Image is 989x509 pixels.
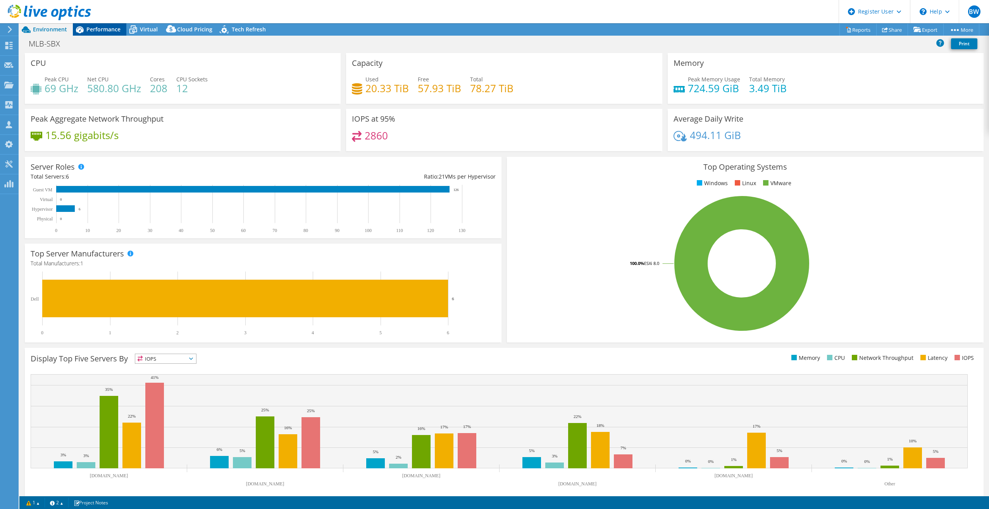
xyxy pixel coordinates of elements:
[176,330,179,335] text: 2
[402,473,441,478] text: [DOMAIN_NAME]
[217,447,222,452] text: 6%
[749,84,787,93] h4: 3.49 TiB
[33,26,67,33] span: Environment
[150,76,165,83] span: Cores
[708,459,714,464] text: 0%
[109,330,111,335] text: 1
[45,84,78,93] h4: 69 GHz
[558,481,597,487] text: [DOMAIN_NAME]
[179,228,183,233] text: 40
[373,449,379,454] text: 5%
[596,423,604,428] text: 18%
[968,5,980,18] span: BW
[529,448,535,453] text: 5%
[176,84,208,93] h4: 12
[365,84,409,93] h4: 20.33 TiB
[284,425,292,430] text: 16%
[463,424,471,429] text: 17%
[943,24,979,36] a: More
[31,59,46,67] h3: CPU
[177,26,212,33] span: Cloud Pricing
[31,259,496,268] h4: Total Manufacturers:
[753,424,760,428] text: 17%
[685,459,691,463] text: 0%
[909,438,917,443] text: 10%
[513,163,978,171] h3: Top Operating Systems
[40,197,53,202] text: Virtual
[690,131,741,139] h4: 494.11 GiB
[128,414,136,418] text: 22%
[688,76,740,83] span: Peak Memory Usage
[31,249,124,258] h3: Top Server Manufacturers
[37,216,53,222] text: Physical
[21,498,45,507] a: 1
[365,76,379,83] span: Used
[749,76,785,83] span: Total Memory
[850,354,913,362] li: Network Throughput
[263,172,496,181] div: Ratio: VMs per Hypervisor
[31,172,263,181] div: Total Servers:
[45,498,69,507] a: 2
[620,445,626,450] text: 7%
[379,330,382,335] text: 5
[365,228,372,233] text: 100
[148,228,152,233] text: 30
[150,84,167,93] h4: 208
[417,426,425,431] text: 16%
[864,459,870,464] text: 0%
[470,84,513,93] h4: 78.27 TiB
[884,481,895,487] text: Other
[68,498,114,507] a: Project Notes
[352,59,383,67] h3: Capacity
[951,38,977,49] a: Print
[908,24,944,36] a: Export
[452,296,454,301] text: 6
[953,354,974,362] li: IOPS
[60,452,66,457] text: 3%
[60,198,62,201] text: 0
[80,260,83,267] span: 1
[552,454,558,458] text: 3%
[674,115,743,123] h3: Average Daily Write
[920,8,927,15] svg: \n
[789,354,820,362] li: Memory
[731,457,737,462] text: 1%
[83,453,89,458] text: 3%
[241,228,246,233] text: 60
[733,179,756,187] li: Linux
[458,228,465,233] text: 130
[396,455,401,459] text: 2%
[210,228,215,233] text: 50
[25,40,72,48] h1: MLB-SBX
[574,414,581,419] text: 22%
[396,228,403,233] text: 110
[140,26,158,33] span: Virtual
[135,354,196,363] span: IOPS
[244,330,246,335] text: 3
[79,207,81,211] text: 6
[674,59,704,67] h3: Memory
[365,131,388,140] h4: 2860
[715,473,753,478] text: [DOMAIN_NAME]
[31,163,75,171] h3: Server Roles
[86,26,121,33] span: Performance
[116,228,121,233] text: 20
[239,448,245,453] text: 5%
[45,131,119,139] h4: 15.56 gigabits/s
[453,188,459,192] text: 126
[695,179,728,187] li: Windows
[312,330,314,335] text: 4
[777,448,782,453] text: 5%
[272,228,277,233] text: 70
[32,206,53,212] text: Hypervisor
[439,173,445,180] span: 21
[303,228,308,233] text: 80
[307,408,315,413] text: 25%
[232,26,266,33] span: Tech Refresh
[688,84,740,93] h4: 724.59 GiB
[876,24,908,36] a: Share
[66,173,69,180] span: 6
[630,260,644,266] tspan: 100.0%
[887,457,893,461] text: 1%
[644,260,659,266] tspan: ESXi 8.0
